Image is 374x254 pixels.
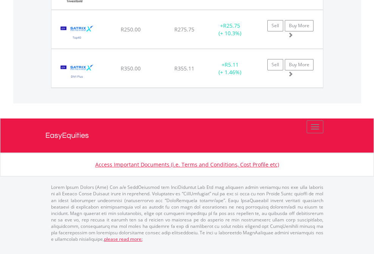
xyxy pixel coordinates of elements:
[45,118,329,153] a: EasyEquities
[51,184,323,242] p: Lorem Ipsum Dolors (Ame) Con a/e SeddOeiusmod tem InciDiduntut Lab Etd mag aliquaen admin veniamq...
[285,20,313,31] a: Buy More
[174,26,194,33] span: R275.75
[121,26,141,33] span: R250.00
[267,20,283,31] a: Sell
[206,61,254,76] div: + (+ 1.46%)
[285,59,313,70] a: Buy More
[104,236,143,242] a: please read more:
[55,59,99,86] img: EQU.ZA.STXDIV.png
[55,20,99,47] img: EQU.ZA.STX40.png
[121,65,141,72] span: R350.00
[225,61,239,68] span: R5.11
[223,22,240,29] span: R25.75
[267,59,283,70] a: Sell
[174,65,194,72] span: R355.11
[206,22,254,37] div: + (+ 10.3%)
[95,161,279,168] a: Access Important Documents (i.e. Terms and Conditions, Cost Profile etc)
